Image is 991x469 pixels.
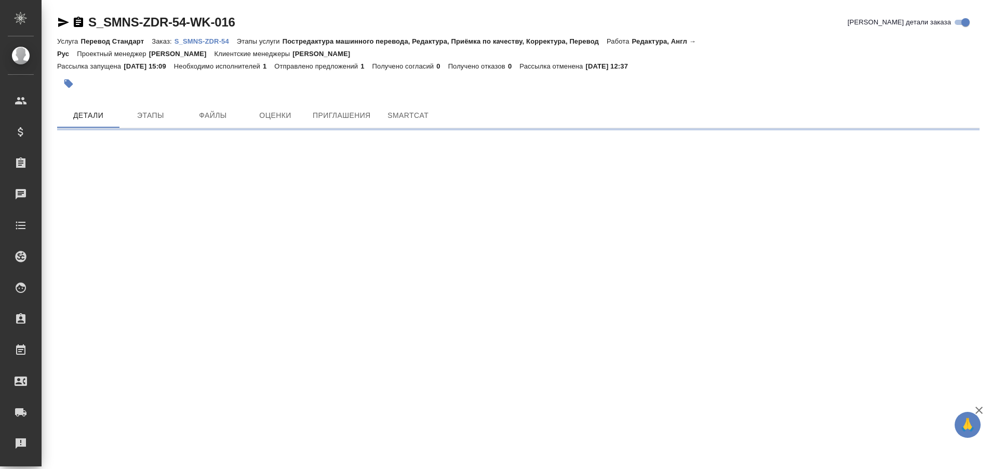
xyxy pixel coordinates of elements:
p: 1 [263,62,274,70]
p: Этапы услуги [237,37,283,45]
p: Проектный менеджер [77,50,149,58]
p: Перевод Стандарт [81,37,152,45]
p: [DATE] 15:09 [124,62,174,70]
p: Работа [607,37,632,45]
span: Этапы [126,109,176,122]
p: S_SMNS-ZDR-54 [175,37,237,45]
p: Получено отказов [448,62,508,70]
button: Скопировать ссылку для ЯМессенджера [57,16,70,29]
span: Файлы [188,109,238,122]
p: Рассылка отменена [519,62,585,70]
span: [PERSON_NAME] детали заказа [848,17,951,28]
button: Скопировать ссылку [72,16,85,29]
p: Отправлено предложений [274,62,360,70]
p: 0 [508,62,519,70]
span: Оценки [250,109,300,122]
p: 1 [360,62,372,70]
span: Приглашения [313,109,371,122]
p: [DATE] 12:37 [585,62,636,70]
span: Детали [63,109,113,122]
p: Постредактура машинного перевода, Редактура, Приёмка по качеству, Корректура, Перевод [283,37,607,45]
button: Добавить тэг [57,72,80,95]
a: S_SMNS-ZDR-54-WK-016 [88,15,235,29]
span: SmartCat [383,109,433,122]
p: Клиентские менеджеры [215,50,293,58]
span: 🙏 [959,414,976,436]
p: [PERSON_NAME] [292,50,358,58]
button: 🙏 [955,412,981,438]
p: Получено согласий [372,62,437,70]
a: S_SMNS-ZDR-54 [175,36,237,45]
p: Рассылка запущена [57,62,124,70]
p: 0 [436,62,448,70]
p: Заказ: [152,37,174,45]
p: [PERSON_NAME] [149,50,215,58]
p: Услуга [57,37,81,45]
p: Необходимо исполнителей [174,62,263,70]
